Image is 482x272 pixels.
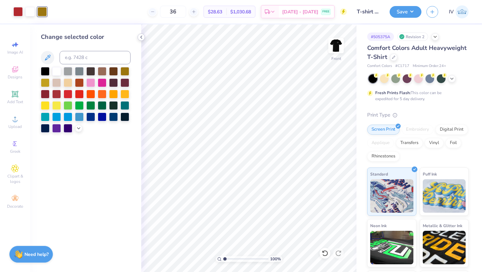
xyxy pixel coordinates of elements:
[329,39,343,52] img: Front
[282,8,318,15] span: [DATE] - [DATE]
[370,231,413,264] img: Neon Ink
[7,99,23,105] span: Add Text
[367,63,392,69] span: Comfort Colors
[41,32,131,42] div: Change selected color
[435,125,468,135] div: Digital Print
[270,256,281,262] span: 100 %
[3,174,27,184] span: Clipart & logos
[413,63,446,69] span: Minimum Order: 24 +
[402,125,433,135] div: Embroidery
[396,138,423,148] div: Transfers
[425,138,444,148] div: Vinyl
[8,124,22,129] span: Upload
[60,51,131,64] input: e.g. 7428 c
[397,32,428,41] div: Revision 2
[367,138,394,148] div: Applique
[449,8,454,16] span: IV
[423,171,437,178] span: Puff Ink
[456,5,469,18] img: Isha Veturkar
[370,222,387,229] span: Neon Ink
[230,8,251,15] span: $1,030.68
[449,5,469,18] a: IV
[375,90,458,102] div: This color can be expedited for 5 day delivery.
[367,32,394,41] div: # 505375A
[423,231,466,264] img: Metallic & Glitter Ink
[331,56,341,62] div: Front
[7,50,23,55] span: Image AI
[367,151,400,161] div: Rhinestones
[375,90,411,95] strong: Fresh Prints Flash:
[395,63,409,69] span: # C1717
[423,222,462,229] span: Metallic & Glitter Ink
[446,138,461,148] div: Foil
[370,179,413,213] img: Standard
[160,6,186,18] input: – –
[208,8,222,15] span: $28.63
[7,204,23,209] span: Decorate
[352,5,385,18] input: Untitled Design
[390,6,421,18] button: Save
[322,9,329,14] span: FREE
[367,44,467,61] span: Comfort Colors Adult Heavyweight T-Shirt
[10,149,20,154] span: Greek
[367,111,469,119] div: Print Type
[370,171,388,178] span: Standard
[423,179,466,213] img: Puff Ink
[367,125,400,135] div: Screen Print
[8,74,22,80] span: Designs
[24,251,49,258] strong: Need help?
